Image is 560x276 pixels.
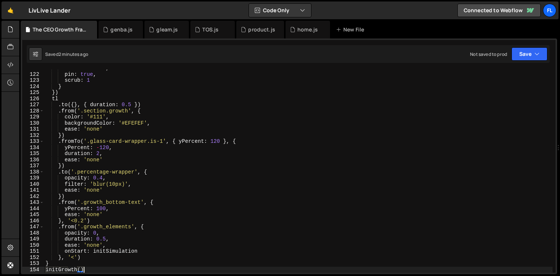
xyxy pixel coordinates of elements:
[470,51,507,57] div: Not saved to prod
[22,260,44,267] div: 153
[22,255,44,261] div: 152
[22,108,44,114] div: 128
[22,181,44,188] div: 140
[22,145,44,151] div: 134
[22,157,44,163] div: 136
[297,26,318,33] div: home.js
[22,71,44,78] div: 122
[45,51,88,57] div: Saved
[22,169,44,175] div: 138
[22,199,44,206] div: 143
[22,248,44,255] div: 151
[22,138,44,145] div: 133
[22,151,44,157] div: 135
[511,47,547,61] button: Save
[22,96,44,102] div: 126
[22,267,44,273] div: 154
[22,132,44,139] div: 132
[22,90,44,96] div: 125
[22,114,44,120] div: 129
[22,193,44,200] div: 142
[156,26,178,33] div: gleam.js
[22,236,44,242] div: 149
[1,1,20,19] a: 🤙
[22,242,44,249] div: 150
[22,224,44,230] div: 147
[22,77,44,84] div: 123
[248,26,275,33] div: product.js
[22,230,44,236] div: 148
[22,84,44,90] div: 124
[22,163,44,169] div: 137
[22,212,44,218] div: 145
[202,26,219,33] div: TOS.js
[336,26,367,33] div: New File
[110,26,133,33] div: genba.js
[457,4,541,17] a: Connected to Webflow
[22,218,44,224] div: 146
[33,26,88,33] div: The CEO Growth Framework.js
[543,4,556,17] a: Fl
[22,120,44,127] div: 130
[59,51,88,57] div: 2 minutes ago
[249,4,311,17] button: Code Only
[22,126,44,132] div: 131
[29,6,70,15] div: LivLive Lander
[22,102,44,108] div: 127
[22,206,44,212] div: 144
[22,175,44,181] div: 139
[22,187,44,193] div: 141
